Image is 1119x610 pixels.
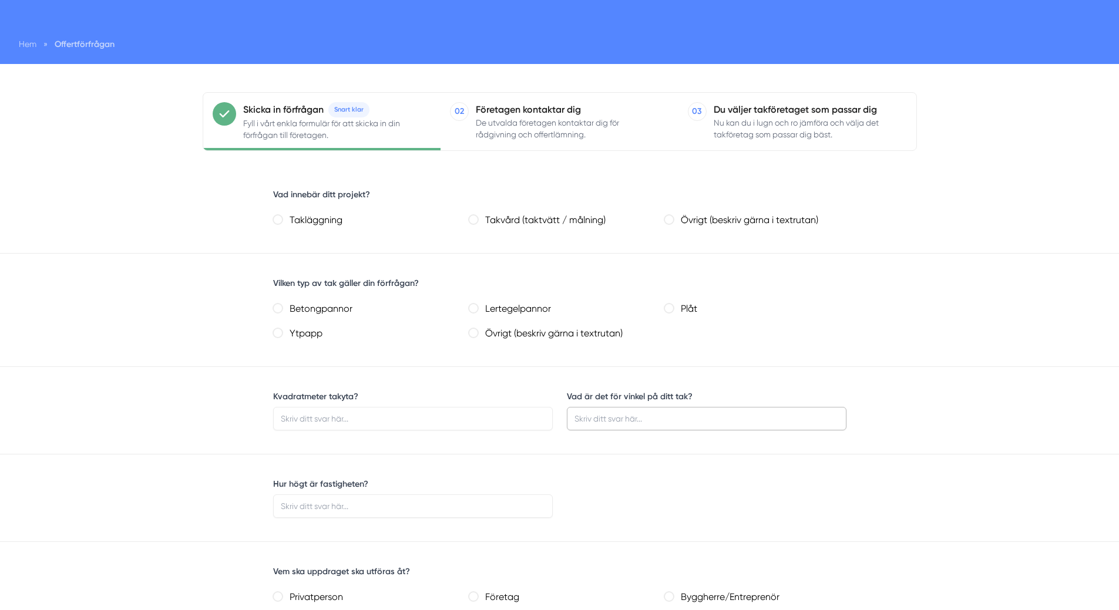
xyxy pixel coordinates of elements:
p: Du väljer takföretaget som passar dig [714,102,907,117]
input: Skriv ditt svar här... [567,407,846,430]
label: Kvadratmeter takyta? [273,392,358,401]
label: Övrigt (beskriv gärna i textrutan) [674,212,846,229]
label: Ytpapp [283,325,455,342]
label: Hur högt är fastigheten? [273,479,368,488]
span: 03 [692,106,702,117]
label: Plåt [674,301,846,318]
input: Skriv ditt svar här... [273,494,553,518]
label: Vem ska uppdraget ska utföras åt? [273,567,410,576]
label: Vad är det för vinkel på ditt tak? [567,392,693,401]
label: Vad innebär ditt projekt? [273,190,370,199]
nav: Progress [184,92,936,151]
label: Takvård (taktvätt / målning) [478,212,650,229]
label: Takläggning [283,212,455,229]
label: Betongpannor [283,301,455,318]
label: Privatperson [283,589,455,606]
label: Vilken typ av tak gäller din förfrågan? [273,278,419,288]
input: Skriv ditt svar här... [273,407,553,430]
label: Företag [478,589,650,606]
span: De utvalda företagen kontaktar dig för rådgivning och offertlämning. [476,117,650,140]
p: Företagen kontaktar dig [476,102,669,117]
label: Övrigt (beskriv gärna i textrutan) [478,325,650,342]
span: Fyll i vårt enkla formulär för att skicka in din förfrågan till företagen. [243,117,413,141]
span: » [43,38,48,50]
label: Lertegelpannor [478,301,650,318]
span: Nu kan du i lugn och ro jämföra och välja det takföretag som passar dig bäst. [714,117,888,140]
span: 02 [455,106,464,117]
nav: Breadcrumb [19,38,115,50]
p: Skicka in förfrågan [243,102,324,117]
span: Snart klar [328,102,369,117]
label: Byggherre/Entreprenör [674,589,846,606]
a: Hem [19,39,36,49]
a: Offertförfrågan [55,39,115,49]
